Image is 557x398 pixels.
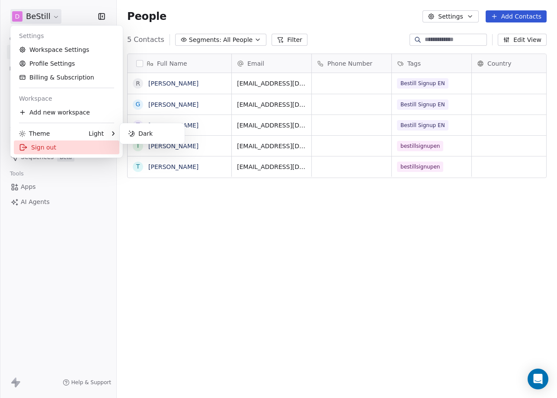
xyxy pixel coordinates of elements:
[14,57,119,70] a: Profile Settings
[14,29,119,43] div: Settings
[89,129,104,138] div: Light
[14,140,119,154] div: Sign out
[14,43,119,57] a: Workspace Settings
[14,105,119,119] div: Add new workspace
[123,127,181,140] div: Dark
[14,92,119,105] div: Workspace
[19,129,50,138] div: Theme
[14,70,119,84] a: Billing & Subscription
